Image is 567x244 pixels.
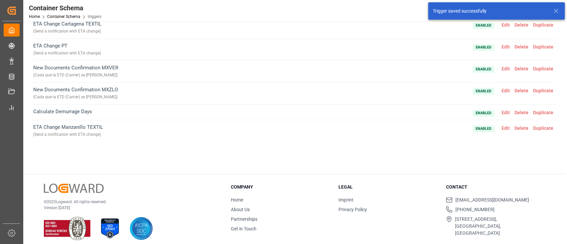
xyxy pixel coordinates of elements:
span: Enabled [473,66,494,73]
span: Delete [512,44,531,49]
span: Delete [512,88,531,93]
a: Partnerships [231,216,257,222]
span: New Documents Confirmation MXVER [33,64,118,79]
span: Duplicate [531,125,556,131]
div: ( Send a notification with ETA change ) [33,28,101,35]
span: Edit [499,88,512,93]
span: Duplicate [531,22,556,28]
span: Delete [512,22,531,28]
span: Enabled [473,44,494,51]
span: Edit [499,44,512,49]
p: Version [DATE] [44,205,214,211]
a: About Us [231,207,250,212]
span: Delete [512,66,531,71]
span: Edit [499,66,512,71]
span: ETA Change PT [33,42,101,57]
span: Edit [499,22,512,28]
a: Privacy Policy [338,207,367,212]
img: AICPA SOC [130,217,153,240]
img: ISO 27001 Certification [98,217,122,240]
span: Enabled [473,22,494,29]
a: Imprint [338,197,353,203]
h3: Contact [446,184,545,191]
span: Delete [512,110,531,115]
div: Trigger saved successfully [433,8,547,15]
img: Logward Logo [44,184,104,193]
span: [STREET_ADDRESS], [GEOGRAPHIC_DATA], [GEOGRAPHIC_DATA] [455,216,545,237]
div: ( Cada que la ETD (Carrier) se [PERSON_NAME] ) [33,93,118,101]
span: Calculate Demurrage Days [33,108,92,117]
div: ( Cada que la ETD (Carrier) se [PERSON_NAME] ) [33,71,118,79]
a: Home [231,197,243,203]
span: Edit [499,125,512,131]
span: Enabled [473,88,494,95]
p: © 2025 Logward. All rights reserved. [44,199,214,205]
h3: Company [231,184,330,191]
div: ( Send a notification with ETA change ) [33,49,101,57]
span: [EMAIL_ADDRESS][DOMAIN_NAME] [455,197,529,203]
h3: Legal [338,184,438,191]
span: Edit [499,110,512,115]
img: ISO 9001 & ISO 14001 Certification [44,217,90,240]
span: Duplicate [531,66,556,71]
span: Duplicate [531,88,556,93]
span: Duplicate [531,44,556,49]
span: Enabled [473,125,494,132]
a: Home [29,14,40,19]
div: ( Send a notification with ETA change ) [33,131,103,138]
span: Enabled [473,110,494,117]
a: Get in Touch [231,226,256,231]
span: Delete [512,125,531,131]
span: [PHONE_NUMBER] [455,206,494,213]
span: Duplicate [531,110,556,115]
span: ETA Change Manzanillo TEXTIL [33,123,103,138]
span: ETA Change Cartagena TEXTIL [33,20,101,35]
div: Container Schema [29,3,101,13]
a: Container Schema [47,14,80,19]
span: New Documents Confirmation MXZLO [33,86,118,101]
